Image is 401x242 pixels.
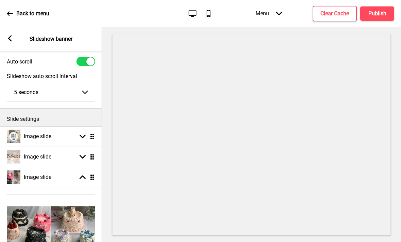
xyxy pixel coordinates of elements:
[7,115,95,123] p: Slide settings
[360,6,394,21] button: Publish
[320,10,349,17] h4: Clear Cache
[7,4,49,23] a: Back to menu
[24,133,51,140] h4: Image slide
[24,153,51,161] h4: Image slide
[30,35,72,43] p: Slideshow banner
[313,6,357,21] button: Clear Cache
[368,10,386,17] h4: Publish
[7,73,95,79] label: Slideshow auto scroll interval
[16,10,49,17] p: Back to menu
[249,3,289,23] div: Menu
[24,173,51,181] h4: Image slide
[7,58,32,65] label: Auto-scroll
